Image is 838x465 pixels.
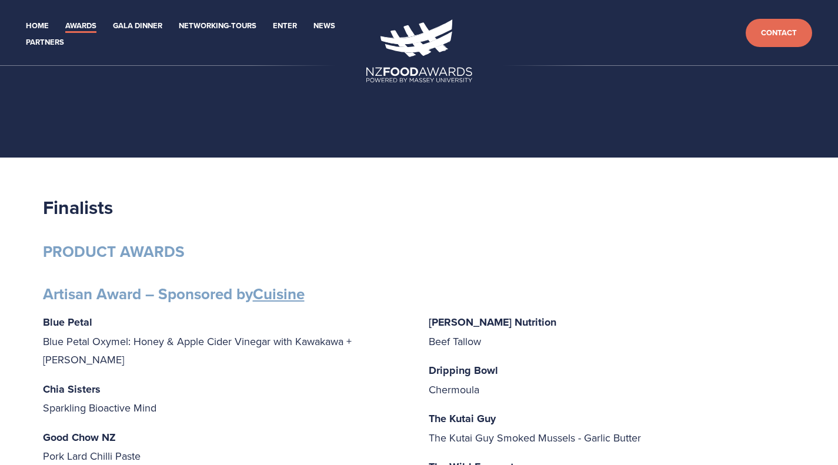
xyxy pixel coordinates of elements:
[43,430,116,445] strong: Good Chow NZ
[313,19,335,33] a: News
[429,361,796,399] p: Chermoula
[429,315,556,330] strong: [PERSON_NAME] Nutrition
[113,19,162,33] a: Gala Dinner
[429,411,496,426] strong: The Kutai Guy
[43,380,410,417] p: Sparkling Bioactive Mind
[179,19,256,33] a: Networking-Tours
[429,363,498,378] strong: Dripping Bowl
[26,19,49,33] a: Home
[43,283,305,305] strong: Artisan Award – Sponsored by
[43,382,101,397] strong: Chia Sisters
[253,283,305,305] a: Cuisine
[43,240,185,263] strong: PRODUCT AWARDS
[429,313,796,350] p: Beef Tallow
[429,409,796,447] p: The Kutai Guy Smoked Mussels - Garlic Butter
[746,19,812,48] a: Contact
[43,313,410,369] p: Blue Petal Oxymel: Honey & Apple Cider Vinegar with Kawakawa + [PERSON_NAME]
[273,19,297,33] a: Enter
[26,36,64,49] a: Partners
[43,193,113,221] strong: Finalists
[43,315,92,330] strong: Blue Petal
[65,19,96,33] a: Awards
